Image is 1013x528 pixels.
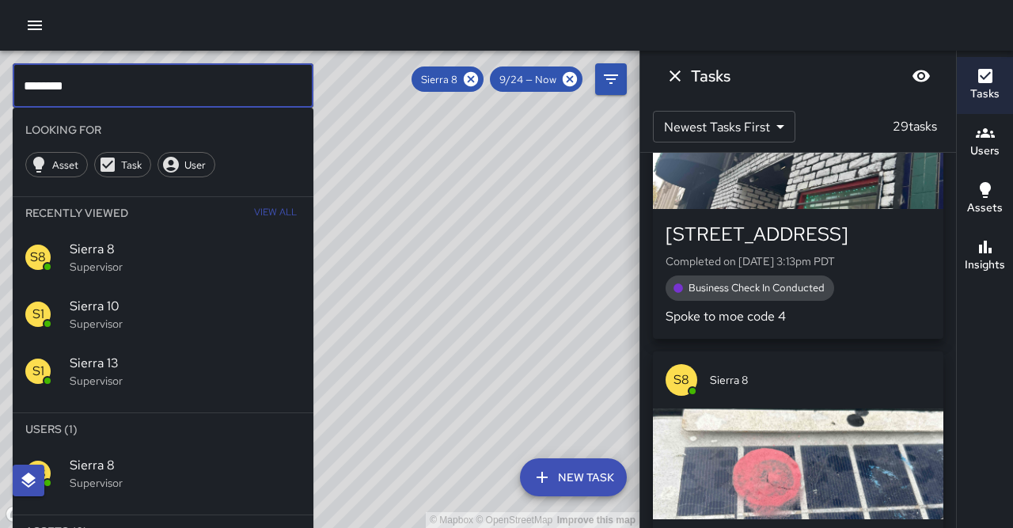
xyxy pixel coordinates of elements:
[679,281,834,294] span: Business Check In Conducted
[970,85,1000,103] h6: Tasks
[13,286,313,343] div: S1Sierra 10Supervisor
[30,248,46,267] p: S8
[94,152,151,177] div: Task
[70,316,301,332] p: Supervisor
[957,57,1013,114] button: Tasks
[666,253,931,269] p: Completed on [DATE] 3:13pm PDT
[32,305,44,324] p: S1
[157,152,215,177] div: User
[254,200,297,226] span: View All
[44,158,87,172] span: Asset
[886,117,943,136] p: 29 tasks
[13,343,313,400] div: S1Sierra 13Supervisor
[595,63,627,95] button: Filters
[32,362,44,381] p: S1
[490,66,582,92] div: 9/24 — Now
[490,73,566,86] span: 9/24 — Now
[70,240,301,259] span: Sierra 8
[25,152,88,177] div: Asset
[957,114,1013,171] button: Users
[70,373,301,389] p: Supervisor
[13,114,313,146] li: Looking For
[673,370,689,389] p: S8
[666,222,931,247] div: [STREET_ADDRESS]
[653,111,795,142] div: Newest Tasks First
[412,66,484,92] div: Sierra 8
[965,256,1005,274] h6: Insights
[970,142,1000,160] h6: Users
[710,372,931,388] span: Sierra 8
[250,197,301,229] button: View All
[13,445,313,502] div: S8Sierra 8Supervisor
[13,229,313,286] div: S8Sierra 8Supervisor
[176,158,214,172] span: User
[957,171,1013,228] button: Assets
[13,413,313,445] li: Users (1)
[957,228,1013,285] button: Insights
[666,307,931,326] p: Spoke to moe code 4
[653,41,943,339] button: S8Sierra 8[STREET_ADDRESS]Completed on [DATE] 3:13pm PDTBusiness Check In ConductedSpoke to moe c...
[691,63,730,89] h6: Tasks
[967,199,1003,217] h6: Assets
[412,73,467,86] span: Sierra 8
[70,354,301,373] span: Sierra 13
[70,475,301,491] p: Supervisor
[70,259,301,275] p: Supervisor
[13,197,313,229] li: Recently Viewed
[520,458,627,496] button: New Task
[112,158,150,172] span: Task
[905,60,937,92] button: Blur
[659,60,691,92] button: Dismiss
[70,297,301,316] span: Sierra 10
[70,456,301,475] span: Sierra 8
